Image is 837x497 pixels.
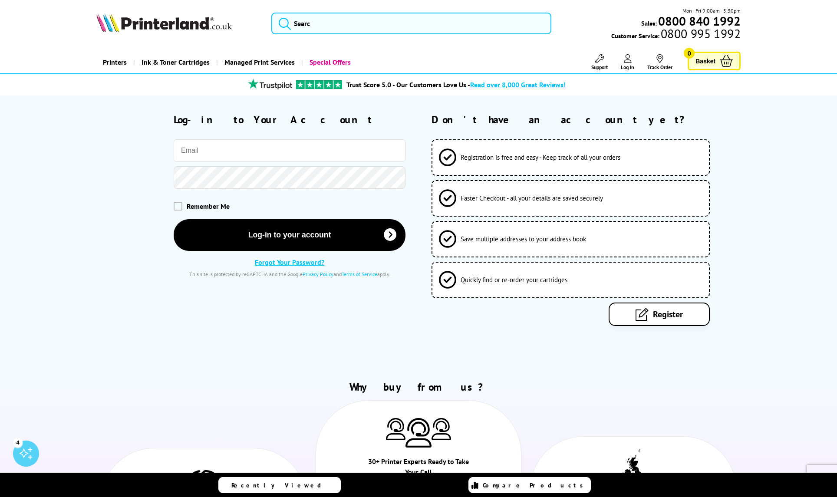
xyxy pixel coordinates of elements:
span: Registration is free and easy - Keep track of all your orders [461,153,620,161]
span: Log In [621,64,634,70]
a: Printers [96,51,133,73]
a: Compare Products [468,477,591,493]
span: Sales: [641,19,657,27]
span: Read over 8,000 Great Reviews! [470,80,566,89]
h2: Don't have an account yet? [432,113,741,126]
h2: Log-in to Your Account [174,113,405,126]
input: Searc [271,13,551,34]
span: Quickly find or re-order your cartridges [461,276,567,284]
a: Register [609,303,710,326]
img: trustpilot rating [244,79,296,89]
span: Compare Products [483,481,588,489]
img: Printer Experts [386,418,405,440]
a: Support [591,54,608,70]
span: Recently Viewed [231,481,330,489]
img: UK tax payer [621,449,645,489]
a: Basket 0 [688,52,741,70]
a: Terms of Service [342,271,377,277]
a: Track Order [647,54,672,70]
a: Recently Viewed [218,477,341,493]
span: Save multiple addresses to your address book [461,235,586,243]
button: Log-in to your account [174,219,405,251]
img: Printerland Logo [96,13,232,32]
span: Register [653,309,683,320]
img: trustpilot rating [296,80,342,89]
span: 0 [684,48,695,59]
span: Basket [695,55,715,67]
b: 0800 840 1992 [658,13,741,29]
span: Ink & Toner Cartridges [142,51,210,73]
div: This site is protected by reCAPTCHA and the Google and apply. [174,271,405,277]
a: Forgot Your Password? [255,258,324,267]
a: Printerland Logo [96,13,260,34]
a: 0800 840 1992 [657,17,741,25]
img: Printer Experts [432,418,451,440]
img: Printer Experts [405,418,432,448]
a: Special Offers [301,51,357,73]
a: Privacy Policy [303,271,333,277]
a: Log In [621,54,634,70]
div: 4 [13,438,23,447]
span: Remember Me [187,202,230,211]
span: Mon - Fri 9:00am - 5:30pm [682,7,741,15]
a: Managed Print Services [216,51,301,73]
a: Trust Score 5.0 - Our Customers Love Us -Read over 8,000 Great Reviews! [346,80,566,89]
span: Faster Checkout - all your details are saved securely [461,194,603,202]
span: Support [591,64,608,70]
span: 0800 995 1992 [659,30,741,38]
span: Customer Service: [611,30,741,40]
input: Email [174,139,405,162]
div: 30+ Printer Experts Ready to Take Your Call [367,456,470,481]
a: Ink & Toner Cartridges [133,51,216,73]
h2: Why buy from us? [96,380,741,394]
